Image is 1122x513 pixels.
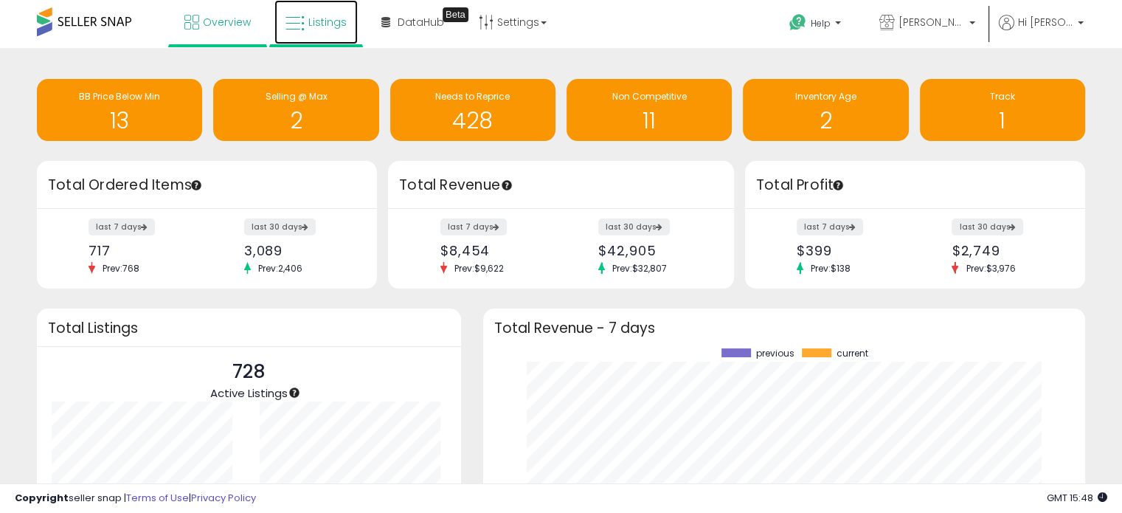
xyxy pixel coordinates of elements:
span: Inventory Age [795,90,856,103]
a: Terms of Use [126,491,189,505]
label: last 7 days [797,218,863,235]
i: Get Help [789,13,807,32]
h3: Total Listings [48,323,450,334]
label: last 7 days [440,218,507,235]
a: Inventory Age 2 [743,79,908,141]
span: Overview [203,15,251,30]
div: Tooltip anchor [288,386,301,399]
label: last 30 days [952,218,1023,235]
label: last 7 days [89,218,155,235]
span: Needs to Reprice [435,90,510,103]
h1: 11 [574,109,724,133]
a: Privacy Policy [191,491,256,505]
span: previous [756,348,794,359]
div: $399 [797,243,904,258]
a: Hi [PERSON_NAME] [999,15,1084,48]
span: 2025-10-9 15:48 GMT [1047,491,1107,505]
span: Non Competitive [612,90,687,103]
div: $8,454 [440,243,550,258]
div: Tooltip anchor [443,7,468,22]
div: Tooltip anchor [190,179,203,192]
a: Help [778,2,856,48]
div: $42,905 [598,243,708,258]
a: Track 1 [920,79,1085,141]
span: Prev: 2,406 [251,262,310,275]
h3: Total Revenue - 7 days [494,323,1074,334]
span: [PERSON_NAME] Beauty [898,15,965,30]
span: Prev: $32,807 [605,262,674,275]
label: last 30 days [244,218,316,235]
div: $2,749 [952,243,1059,258]
span: DataHub [398,15,444,30]
span: Prev: $138 [803,262,858,275]
span: Selling @ Max [265,90,327,103]
span: BB Price Below Min [79,90,160,103]
p: 728 [210,358,288,386]
h1: 1 [927,109,1078,133]
h3: Total Ordered Items [48,175,366,196]
h1: 13 [44,109,195,133]
span: Prev: $3,976 [958,262,1022,275]
span: Listings [308,15,347,30]
a: Selling @ Max 2 [213,79,378,141]
div: Tooltip anchor [500,179,513,192]
a: Needs to Reprice 428 [390,79,555,141]
h1: 2 [750,109,901,133]
a: Non Competitive 11 [567,79,732,141]
span: Hi [PERSON_NAME] [1018,15,1073,30]
span: Prev: $9,622 [447,262,511,275]
span: current [837,348,868,359]
div: Tooltip anchor [831,179,845,192]
h3: Total Revenue [399,175,723,196]
span: Prev: 768 [95,262,147,275]
h1: 428 [398,109,548,133]
span: Active Listings [210,385,288,401]
h3: Total Profit [756,175,1074,196]
span: Help [811,17,831,30]
div: seller snap | | [15,492,256,506]
span: Track [990,90,1015,103]
h1: 2 [221,109,371,133]
a: BB Price Below Min 13 [37,79,202,141]
div: 3,089 [244,243,351,258]
strong: Copyright [15,491,69,505]
label: last 30 days [598,218,670,235]
div: 717 [89,243,195,258]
